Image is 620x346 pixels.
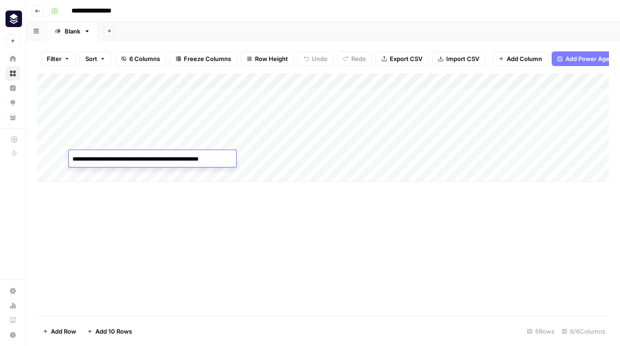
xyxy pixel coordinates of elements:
button: Add Row [37,324,82,339]
span: Add 10 Rows [95,327,132,336]
span: Row Height [255,54,288,63]
button: Freeze Columns [170,51,237,66]
span: Add Column [507,54,542,63]
button: Add Column [493,51,548,66]
a: Usage [6,298,20,313]
a: Opportunities [6,95,20,110]
a: Learning Hub [6,313,20,328]
span: 6 Columns [129,54,160,63]
span: Sort [85,54,97,63]
button: Row Height [241,51,294,66]
span: Filter [47,54,61,63]
span: Freeze Columns [184,54,231,63]
button: 6 Columns [115,51,166,66]
a: Blank [47,22,98,40]
button: Help + Support [6,328,20,342]
a: Browse [6,66,20,81]
span: Undo [312,54,327,63]
button: Import CSV [432,51,485,66]
a: Insights [6,81,20,95]
span: Redo [351,54,366,63]
a: Home [6,51,20,66]
span: Add Power Agent [565,54,615,63]
a: Settings [6,284,20,298]
span: Import CSV [446,54,479,63]
div: 5 Rows [523,324,558,339]
button: Sort [79,51,111,66]
button: Export CSV [376,51,428,66]
span: Export CSV [390,54,422,63]
button: Workspace: Platformengineering.org [6,7,20,30]
button: Add 10 Rows [82,324,138,339]
button: Undo [298,51,333,66]
span: Add Row [51,327,76,336]
div: Blank [65,27,80,36]
button: Filter [41,51,76,66]
div: 6/6 Columns [558,324,609,339]
img: Platformengineering.org Logo [6,11,22,27]
a: Your Data [6,110,20,125]
button: Redo [337,51,372,66]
